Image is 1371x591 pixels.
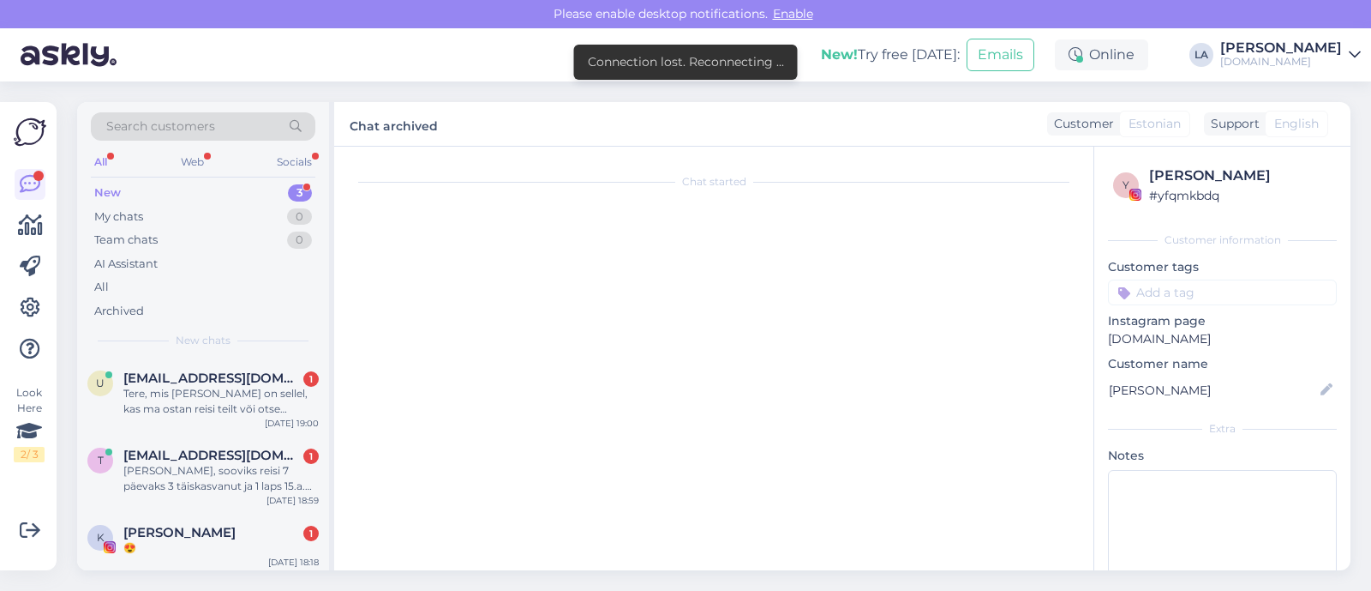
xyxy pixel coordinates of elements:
[588,53,784,71] div: Connection lost. Reconnecting ...
[1108,232,1337,248] div: Customer information
[265,417,319,430] div: [DATE] 19:00
[303,526,319,541] div: 1
[1108,355,1337,373] p: Customer name
[821,46,858,63] b: New!
[967,39,1034,71] button: Emails
[94,232,158,249] div: Team chats
[123,463,319,494] div: [PERSON_NAME], sooviks reisi 7 päevaks 3 täiskasvanut ja 1 laps 15.a. [DEMOGRAPHIC_DATA]. Hotell ...
[97,531,105,544] span: K
[1108,421,1337,437] div: Extra
[1109,381,1317,400] input: Add name
[94,208,143,226] div: My chats
[1220,41,1342,55] div: [PERSON_NAME]
[287,232,312,249] div: 0
[1220,55,1342,69] div: [DOMAIN_NAME]
[123,386,319,417] div: Tere, mis [PERSON_NAME] on sellel, kas ma ostan reisi teilt või otse Novatoursist
[1108,447,1337,465] p: Notes
[14,116,46,148] img: Askly Logo
[94,256,158,273] div: AI Assistant
[351,174,1076,190] div: Chat started
[287,208,312,226] div: 0
[123,525,236,540] span: Kaisa Nemvalts
[350,112,438,136] label: Chat archived
[1129,115,1181,133] span: Estonian
[1274,115,1319,133] span: English
[123,371,302,386] span: Ulvisaareleht@gmail.com
[268,556,319,569] div: [DATE] 18:18
[91,151,111,173] div: All
[1108,330,1337,348] p: [DOMAIN_NAME]
[303,449,319,464] div: 1
[1108,258,1337,276] p: Customer tags
[1108,280,1337,305] input: Add a tag
[177,151,207,173] div: Web
[1108,312,1337,330] p: Instagram page
[1149,186,1332,205] div: # yfqmkbdq
[94,279,109,296] div: All
[123,540,319,556] div: 😍
[106,118,215,136] span: Search customers
[1055,39,1148,70] div: Online
[14,385,45,462] div: Look Here
[94,184,121,202] div: New
[94,303,144,320] div: Archived
[1149,166,1332,186] div: [PERSON_NAME]
[273,151,315,173] div: Socials
[288,184,312,202] div: 3
[303,371,319,387] div: 1
[14,447,45,462] div: 2 / 3
[123,448,302,463] span: tiia.konna@kvteenindus.ee
[821,45,960,65] div: Try free [DATE]:
[1189,43,1213,67] div: LA
[1123,178,1129,191] span: y
[1220,41,1361,69] a: [PERSON_NAME][DOMAIN_NAME]
[96,377,105,389] span: U
[1047,115,1114,133] div: Customer
[768,6,818,21] span: Enable
[176,333,230,348] span: New chats
[266,494,319,507] div: [DATE] 18:59
[98,454,104,467] span: t
[1204,115,1260,133] div: Support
